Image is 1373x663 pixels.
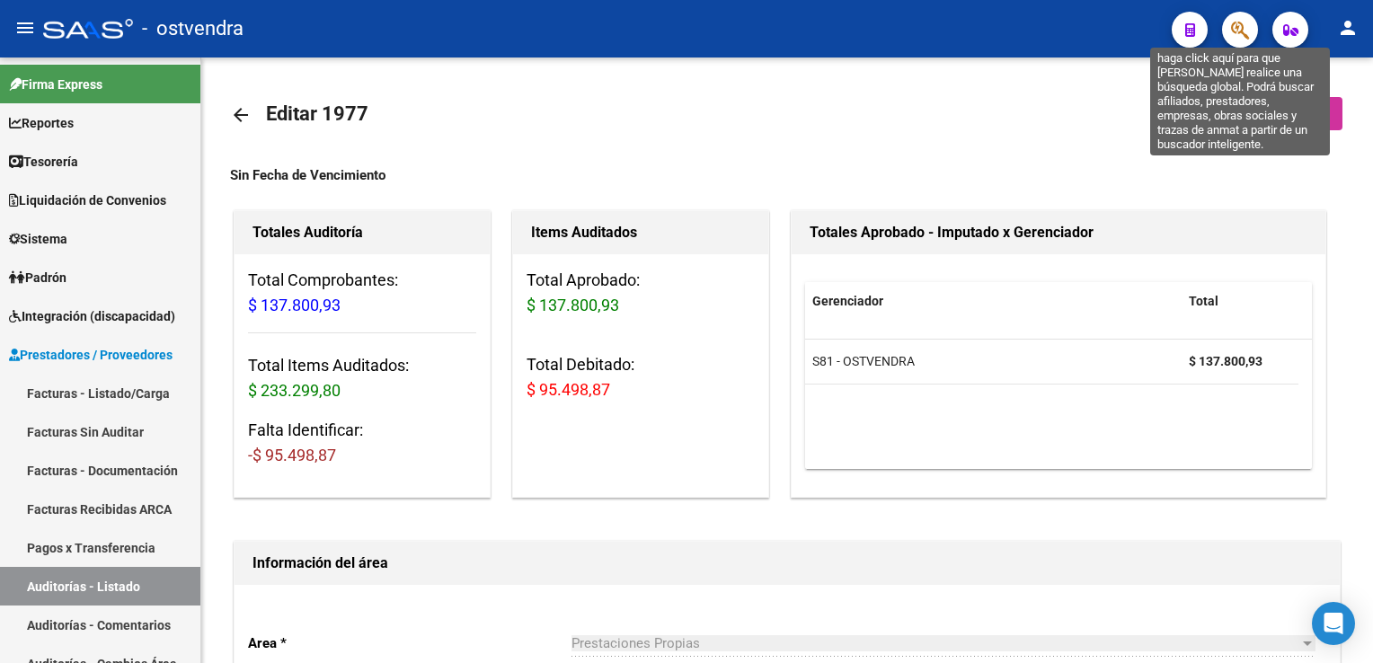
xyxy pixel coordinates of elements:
span: Prestaciones Propias [571,635,700,651]
h3: Total Debitado: [527,352,755,402]
span: Generar informe [1207,106,1328,122]
span: -$ 95.498,87 [248,446,336,464]
mat-icon: cloud_download [1185,102,1207,123]
h3: Falta Identificar: [248,418,476,468]
span: Gerenciador [812,294,883,308]
span: $ 95.498,87 [527,380,610,399]
datatable-header-cell: Gerenciador [805,282,1182,321]
p: Area * [248,633,571,653]
span: Reportes [9,113,74,133]
span: - ostvendra [142,9,244,49]
h3: Total Aprobado: [527,268,755,318]
h1: Información del área [252,549,1322,578]
h3: Total Comprobantes: [248,268,476,318]
mat-icon: arrow_back [230,104,252,126]
mat-icon: person [1337,17,1359,39]
span: Editar 1977 [266,102,368,125]
h1: Items Auditados [531,218,750,247]
button: Generar informe [1171,97,1342,130]
mat-icon: menu [14,17,36,39]
datatable-header-cell: Total [1182,282,1298,321]
div: Sin Fecha de Vencimiento [230,165,1344,185]
h3: Total Items Auditados: [248,353,476,403]
span: $ 137.800,93 [527,296,619,314]
span: Tesorería [9,152,78,172]
span: Prestadores / Proveedores [9,345,173,365]
h1: Totales Aprobado - Imputado x Gerenciador [810,218,1307,247]
span: S81 - OSTVENDRA [812,354,915,368]
span: $ 233.299,80 [248,381,341,400]
span: $ 137.800,93 [248,296,341,314]
span: Integración (discapacidad) [9,306,175,326]
span: Liquidación de Convenios [9,190,166,210]
strong: $ 137.800,93 [1189,354,1262,368]
h1: Totales Auditoría [252,218,472,247]
div: Open Intercom Messenger [1312,602,1355,645]
span: Total [1189,294,1218,308]
span: Sistema [9,229,67,249]
span: Firma Express [9,75,102,94]
span: Padrón [9,268,66,287]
